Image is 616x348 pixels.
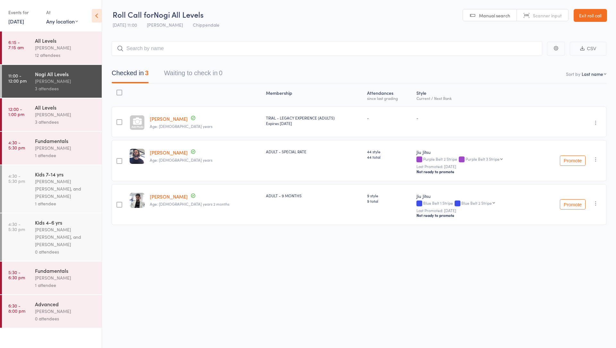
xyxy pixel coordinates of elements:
[570,42,606,56] button: CSV
[35,248,96,255] div: 0 attendees
[582,71,603,77] div: Last name
[416,96,537,100] div: Current / Next Rank
[2,295,102,328] a: 6:30 -8:00 pmAdvanced[PERSON_NAME]0 attendees
[154,9,204,20] span: Nogi All Levels
[164,66,222,83] button: Waiting to check in0
[130,193,145,208] img: image1696298947.png
[574,9,607,22] a: Exit roll call
[367,149,411,154] span: 44 style
[266,120,362,126] div: Expires [DATE]
[35,77,96,85] div: [PERSON_NAME]
[416,164,537,169] small: Last Promoted: [DATE]
[367,96,411,100] div: since last grading
[150,193,188,200] a: [PERSON_NAME]
[416,115,537,120] div: -
[416,208,537,213] small: Last Promoted: [DATE]
[46,7,78,18] div: At
[113,9,154,20] span: Roll Call for
[145,69,149,76] div: 3
[130,149,145,164] img: image1688702169.png
[35,315,96,322] div: 0 attendees
[560,156,586,166] button: Promote
[35,274,96,281] div: [PERSON_NAME]
[113,22,137,28] span: [DATE] 11:00
[8,221,25,232] time: 4:30 - 5:30 pm
[8,7,40,18] div: Events for
[266,115,362,126] div: TRIAL - LEGACY EXPERIENCE (ADULTS)
[35,281,96,289] div: 1 attendee
[35,85,96,92] div: 3 attendees
[150,115,188,122] a: [PERSON_NAME]
[2,31,102,64] a: 6:15 -7:15 amAll Levels[PERSON_NAME]12 attendees
[35,37,96,44] div: All Levels
[367,115,411,120] div: -
[416,213,537,218] div: Not ready to promote
[8,40,24,50] time: 6:15 - 7:15 am
[35,51,96,59] div: 12 attendees
[112,41,542,56] input: Search by name
[8,140,25,150] time: 4:30 - 5:30 pm
[2,132,102,165] a: 4:30 -5:30 pmFundamentals[PERSON_NAME]1 attendee
[35,44,96,51] div: [PERSON_NAME]
[35,171,96,178] div: Kids 7-14 yrs
[150,123,212,129] span: Age: [DEMOGRAPHIC_DATA] years
[46,18,78,25] div: Any location
[560,199,586,210] button: Promote
[35,70,96,77] div: Nogi All Levels
[35,200,96,207] div: 1 attendee
[416,169,537,174] div: Not ready to promote
[35,111,96,118] div: [PERSON_NAME]
[35,300,96,308] div: Advanced
[8,106,24,117] time: 12:00 - 1:00 pm
[416,157,537,162] div: Purple Belt 2 Stripe
[416,193,537,199] div: Jiu Jitsu
[35,308,96,315] div: [PERSON_NAME]
[416,201,537,206] div: Blue Belt 1 Stripe
[35,104,96,111] div: All Levels
[466,157,500,161] div: Purple Belt 3 Stripe
[266,149,362,154] div: ADULT - SPECIAL RATE
[35,267,96,274] div: Fundamentals
[150,157,212,163] span: Age: [DEMOGRAPHIC_DATA] years
[8,73,27,83] time: 11:00 - 12:00 pm
[2,213,102,261] a: 4:30 -5:30 pmKids 4-6 yrs[PERSON_NAME] [PERSON_NAME], and [PERSON_NAME]0 attendees
[367,193,411,198] span: 9 style
[35,226,96,248] div: [PERSON_NAME] [PERSON_NAME], and [PERSON_NAME]
[147,22,183,28] span: [PERSON_NAME]
[35,152,96,159] div: 1 attendee
[8,303,25,313] time: 6:30 - 8:00 pm
[566,71,580,77] label: Sort by
[416,149,537,155] div: Jiu Jitsu
[367,198,411,204] span: 9 total
[2,65,102,98] a: 11:00 -12:00 pmNogi All Levels[PERSON_NAME]3 attendees
[364,86,414,103] div: Atten­dances
[263,86,364,103] div: Membership
[219,69,222,76] div: 0
[112,66,149,83] button: Checked in3
[35,178,96,200] div: [PERSON_NAME] [PERSON_NAME], and [PERSON_NAME]
[2,165,102,213] a: 4:30 -5:30 pmKids 7-14 yrs[PERSON_NAME] [PERSON_NAME], and [PERSON_NAME]1 attendee
[35,137,96,144] div: Fundamentals
[461,201,492,205] div: Blue Belt 2 Stripe
[150,201,229,207] span: Age: [DEMOGRAPHIC_DATA] years 2 months
[414,86,539,103] div: Style
[35,144,96,152] div: [PERSON_NAME]
[193,22,219,28] span: Chippendale
[8,18,24,25] a: [DATE]
[533,12,562,19] span: Scanner input
[8,173,25,183] time: 4:30 - 5:30 pm
[35,118,96,126] div: 3 attendees
[2,98,102,131] a: 12:00 -1:00 pmAll Levels[PERSON_NAME]3 attendees
[479,12,510,19] span: Manual search
[35,219,96,226] div: Kids 4-6 yrs
[367,154,411,160] span: 44 total
[266,193,362,198] div: ADULT - 9 MONTHS
[8,270,25,280] time: 5:30 - 6:30 pm
[2,262,102,294] a: 5:30 -6:30 pmFundamentals[PERSON_NAME]1 attendee
[150,149,188,156] a: [PERSON_NAME]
